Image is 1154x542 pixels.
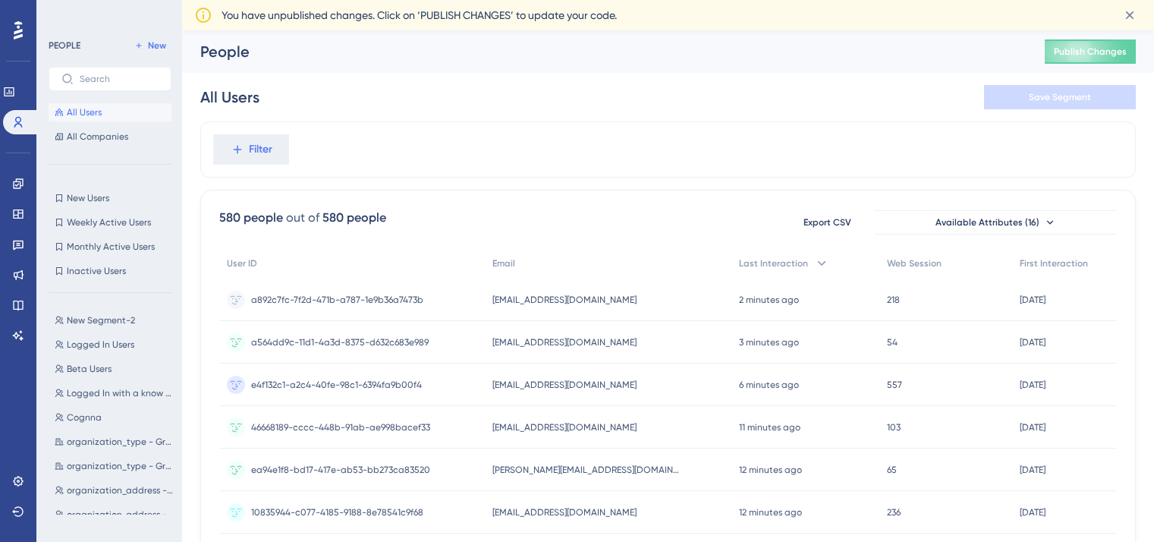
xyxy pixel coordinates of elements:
span: 218 [887,294,900,306]
time: [DATE] [1020,295,1046,305]
span: All Companies [67,131,128,143]
div: People [200,41,1007,62]
span: Save Segment [1029,91,1091,103]
time: 11 minutes ago [739,422,800,433]
span: e4f132c1-a2c4-40fe-98c1-6394fa9b00f4 [251,379,422,391]
button: Cognna [49,408,181,427]
span: organization_type - Group A [67,460,175,472]
span: Monthly Active Users [67,241,155,253]
button: New [129,36,171,55]
span: Available Attributes (16) [935,216,1039,228]
span: 65 [887,464,897,476]
span: 557 [887,379,902,391]
span: [EMAIL_ADDRESS][DOMAIN_NAME] [492,294,637,306]
button: Weekly Active Users [49,213,171,232]
button: Inactive Users [49,262,171,280]
button: New Segment-2 [49,311,181,329]
div: All Users [200,87,259,108]
button: organization_address - Group D [49,481,181,499]
time: 2 minutes ago [739,295,799,305]
span: Export CSV [803,216,851,228]
div: out of [286,209,319,227]
div: PEOPLE [49,39,80,52]
button: Logged In with a know company [49,384,181,402]
button: Publish Changes [1045,39,1136,64]
span: New Segment-2 [67,314,135,326]
time: 3 minutes ago [739,337,799,348]
time: [DATE] [1020,507,1046,518]
span: Beta Users [67,363,112,375]
span: 236 [887,506,901,518]
time: 12 minutes ago [739,507,802,518]
button: organization_type - Group B [49,433,181,451]
span: First Interaction [1020,257,1088,269]
span: Cognna [67,411,102,424]
time: 6 minutes ago [739,380,799,390]
span: organization_address - Group C [67,509,175,521]
input: Search [80,74,159,84]
button: Beta Users [49,360,181,378]
span: User ID [227,257,257,269]
span: 46668189-cccc-448b-91ab-ae998bacef33 [251,421,430,433]
button: Filter [213,134,289,165]
span: Logged In Users [67,339,134,351]
span: 10835944-c077-4185-9188-8e78541c9f68 [251,506,423,518]
span: [EMAIL_ADDRESS][DOMAIN_NAME] [492,506,637,518]
button: New Users [49,189,171,207]
button: Available Attributes (16) [874,210,1117,235]
span: ea94e1f8-bd17-417e-ab53-bb273ca83520 [251,464,430,476]
span: Web Session [887,257,942,269]
button: Logged In Users [49,336,181,354]
button: All Users [49,103,171,121]
button: Export CSV [789,210,865,235]
span: a892c7fc-7f2d-471b-a787-1e9b36a7473b [251,294,423,306]
div: 580 people [322,209,386,227]
time: [DATE] [1020,337,1046,348]
time: [DATE] [1020,380,1046,390]
span: Filter [249,140,272,159]
span: [PERSON_NAME][EMAIL_ADDRESS][DOMAIN_NAME] [492,464,682,476]
span: All Users [67,106,102,118]
span: a564dd9c-11d1-4a3d-8375-d632c683e989 [251,336,429,348]
span: Weekly Active Users [67,216,151,228]
span: Last Interaction [739,257,808,269]
span: [EMAIL_ADDRESS][DOMAIN_NAME] [492,379,637,391]
button: Monthly Active Users [49,238,171,256]
span: New Users [67,192,109,204]
button: All Companies [49,128,171,146]
span: You have unpublished changes. Click on ‘PUBLISH CHANGES’ to update your code. [222,6,617,24]
span: New [148,39,166,52]
time: 12 minutes ago [739,465,802,475]
button: organization_type - Group A [49,457,181,475]
span: 54 [887,336,898,348]
span: organization_type - Group B [67,436,175,448]
span: Publish Changes [1054,46,1127,58]
span: Email [492,257,515,269]
span: 103 [887,421,901,433]
button: organization_address - Group C [49,506,181,524]
div: 580 people [219,209,283,227]
button: Save Segment [984,85,1136,109]
span: [EMAIL_ADDRESS][DOMAIN_NAME] [492,336,637,348]
span: organization_address - Group D [67,484,175,496]
span: Logged In with a know company [67,387,175,399]
time: [DATE] [1020,465,1046,475]
span: [EMAIL_ADDRESS][DOMAIN_NAME] [492,421,637,433]
span: Inactive Users [67,265,126,277]
time: [DATE] [1020,422,1046,433]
